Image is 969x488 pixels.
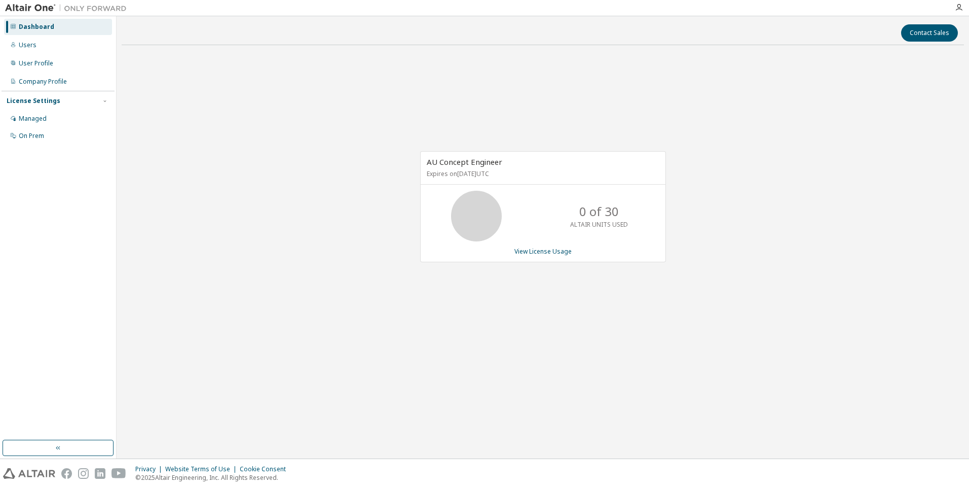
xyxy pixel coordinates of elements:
img: altair_logo.svg [3,468,55,479]
div: Dashboard [19,23,54,31]
div: Company Profile [19,78,67,86]
div: Managed [19,115,47,123]
div: Website Terms of Use [165,465,240,473]
div: Users [19,41,36,49]
p: 0 of 30 [579,203,619,220]
p: ALTAIR UNITS USED [570,220,628,229]
div: User Profile [19,59,53,67]
span: AU Concept Engineer [427,157,502,167]
div: License Settings [7,97,60,105]
p: Expires on [DATE] UTC [427,169,657,178]
img: Altair One [5,3,132,13]
img: linkedin.svg [95,468,105,479]
img: facebook.svg [61,468,72,479]
a: View License Usage [514,247,572,256]
div: On Prem [19,132,44,140]
div: Cookie Consent [240,465,292,473]
p: © 2025 Altair Engineering, Inc. All Rights Reserved. [135,473,292,482]
img: youtube.svg [111,468,126,479]
img: instagram.svg [78,468,89,479]
div: Privacy [135,465,165,473]
button: Contact Sales [901,24,958,42]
